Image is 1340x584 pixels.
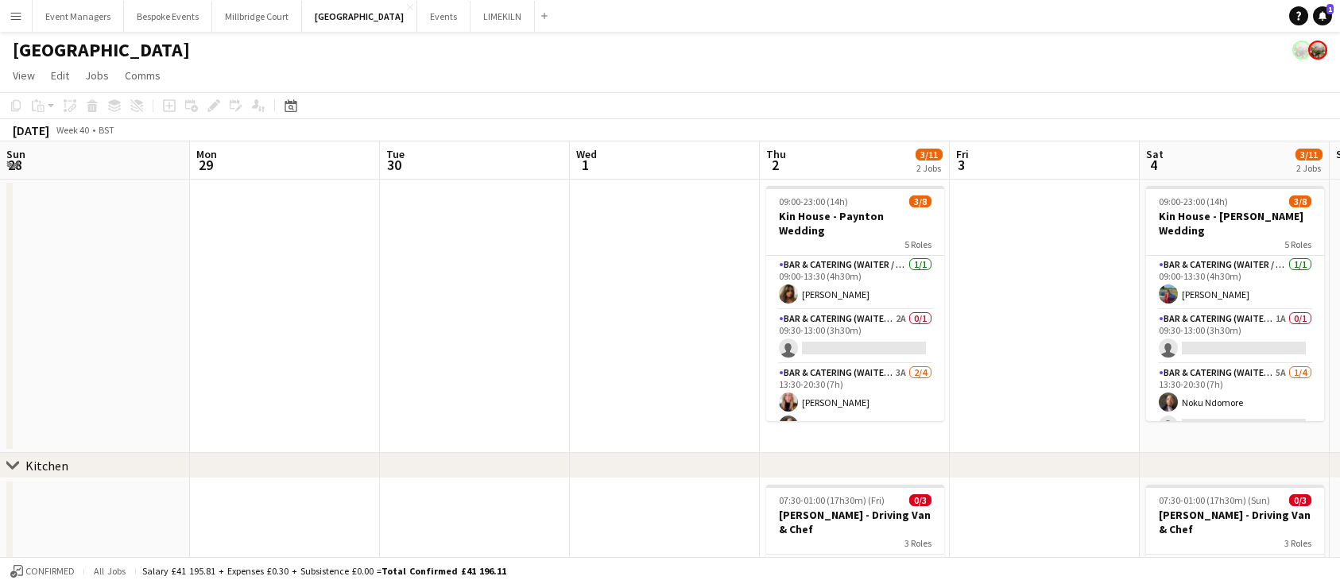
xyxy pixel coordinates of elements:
button: Events [417,1,471,32]
span: 0/3 [1289,494,1311,506]
a: 1 [1313,6,1332,25]
app-card-role: Bar & Catering (Waiter / waitress)1/109:00-13:30 (4h30m)[PERSON_NAME] [1146,256,1324,310]
button: Millbridge Court [212,1,302,32]
span: All jobs [91,565,129,577]
app-job-card: 09:00-23:00 (14h)3/8Kin House - Paynton Wedding5 RolesBar & Catering (Waiter / waitress)1/109:00-... [766,186,944,421]
span: Tue [386,147,405,161]
app-user-avatar: Staffing Manager [1292,41,1311,60]
h3: Kin House - Paynton Wedding [766,209,944,238]
span: 3/8 [909,195,931,207]
button: Event Managers [33,1,124,32]
app-user-avatar: Staffing Manager [1308,41,1327,60]
span: Fri [956,147,969,161]
span: 09:00-23:00 (14h) [1159,195,1228,207]
span: Sat [1146,147,1164,161]
span: 3/8 [1289,195,1311,207]
span: 3 Roles [904,537,931,549]
app-card-role: Bar & Catering (Waiter / waitress)1/109:00-13:30 (4h30m)[PERSON_NAME] [766,256,944,310]
app-card-role: Bar & Catering (Waiter / waitress)3A2/413:30-20:30 (7h)[PERSON_NAME]Noku Ndomore [766,364,944,487]
span: Sun [6,147,25,161]
a: Jobs [79,65,115,86]
div: [DATE] [13,122,49,138]
a: Comms [118,65,167,86]
span: 0/3 [909,494,931,506]
a: Edit [45,65,76,86]
span: Week 40 [52,124,92,136]
div: Salary £41 195.81 + Expenses £0.30 + Subsistence £0.00 = [142,565,506,577]
app-card-role: Bar & Catering (Waiter / waitress)5A1/413:30-20:30 (7h)Noku Ndomore [1146,364,1324,487]
div: Kitchen [25,458,68,474]
a: View [6,65,41,86]
h3: [PERSON_NAME] - Driving Van & Chef [766,508,944,536]
span: 3 Roles [1284,537,1311,549]
app-job-card: 09:00-23:00 (14h)3/8Kin House - [PERSON_NAME] Wedding5 RolesBar & Catering (Waiter / waitress)1/1... [1146,186,1324,421]
span: 07:30-01:00 (17h30m) (Fri) [779,494,885,506]
button: LIMEKILN [471,1,535,32]
h3: Kin House - [PERSON_NAME] Wedding [1146,209,1324,238]
span: 3/11 [1295,149,1323,161]
span: 5 Roles [1284,238,1311,250]
span: Confirmed [25,566,75,577]
span: 3 [954,156,969,174]
span: 29 [194,156,217,174]
span: Comms [125,68,161,83]
span: Total Confirmed £41 196.11 [381,565,506,577]
div: BST [99,124,114,136]
span: 3/11 [916,149,943,161]
div: 2 Jobs [1296,162,1322,174]
span: 30 [384,156,405,174]
span: Jobs [85,68,109,83]
span: View [13,68,35,83]
button: Bespoke Events [124,1,212,32]
span: 09:00-23:00 (14h) [779,195,848,207]
span: Edit [51,68,69,83]
span: 1 [574,156,597,174]
app-card-role: Bar & Catering (Waiter / waitress)2A0/109:30-13:00 (3h30m) [766,310,944,364]
app-card-role: Bar & Catering (Waiter / waitress)1A0/109:30-13:00 (3h30m) [1146,310,1324,364]
span: 1 [1326,4,1334,14]
span: 2 [764,156,786,174]
div: 2 Jobs [916,162,942,174]
span: 28 [4,156,25,174]
button: Confirmed [8,563,77,580]
h1: [GEOGRAPHIC_DATA] [13,38,190,62]
h3: [PERSON_NAME] - Driving Van & Chef [1146,508,1324,536]
span: Thu [766,147,786,161]
span: 07:30-01:00 (17h30m) (Sun) [1159,494,1270,506]
span: 5 Roles [904,238,931,250]
span: 4 [1144,156,1164,174]
button: [GEOGRAPHIC_DATA] [302,1,417,32]
span: Wed [576,147,597,161]
span: Mon [196,147,217,161]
